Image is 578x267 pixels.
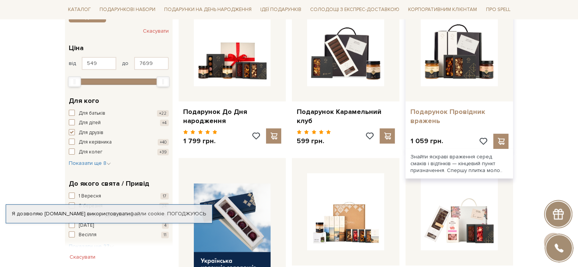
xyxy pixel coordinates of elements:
p: 599 грн. [296,137,331,145]
span: Для керівника [79,139,112,146]
a: Солодощі з експрес-доставкою [307,3,402,16]
button: Показати ще 27 [69,243,114,250]
span: Для колег [79,149,103,156]
span: 4 [162,222,169,229]
span: 11 [161,232,169,238]
div: Знайти яскраві враження серед смаків і відтінків — кінцевий пункт призначення. Спершу плитка моло.. [405,149,513,179]
div: Я дозволяю [DOMAIN_NAME] використовувати [6,210,212,217]
a: Подарунок Провідник вражень [410,107,508,125]
span: +40 [158,139,169,145]
a: Подарунок Карамельний клуб [296,107,395,125]
span: Ідеї подарунків [257,4,304,16]
button: Скасувати [65,251,100,263]
button: Показати ще 8 [69,160,111,167]
span: Для батьків [79,110,105,117]
p: 1 059 грн. [410,137,443,145]
button: 1 Вересня 17 [69,193,169,200]
a: Корпоративним клієнтам [405,3,480,16]
span: Для друзів [79,129,103,137]
span: +4 [160,120,169,126]
a: файли cookie [130,210,165,217]
button: Для батьків +22 [69,110,169,117]
a: Подарунок До Дня народження [183,107,282,125]
button: Для керівника +40 [69,139,169,146]
p: 1 799 грн. [183,137,218,145]
button: Скасувати [143,25,169,37]
span: 24 [159,203,169,209]
span: 8 березня [79,202,103,210]
span: Для дітей [79,119,101,127]
span: від [69,60,76,67]
a: Погоджуюсь [167,210,206,217]
input: Ціна [82,57,116,70]
span: +22 [157,110,169,117]
span: +39 [157,149,169,155]
button: Весілля 11 [69,231,169,239]
span: Весілля [79,231,97,239]
span: Для кого [69,96,99,106]
span: Подарунки на День народження [161,4,255,16]
button: 8 березня 24 [69,202,169,210]
span: [DATE] [79,222,94,229]
button: Для колег +39 [69,149,169,156]
span: 17 [160,193,169,199]
span: Ціна [69,43,84,53]
span: Подарункові набори [97,4,158,16]
span: 1 Вересня [79,193,101,200]
span: До якого свята / Привід [69,179,149,189]
span: Про Spell [483,4,513,16]
div: Min [68,76,81,87]
div: Max [157,76,169,87]
button: [DATE] 4 [69,222,169,229]
button: Для дітей +4 [69,119,169,127]
span: Каталог [65,4,94,16]
button: Для друзів [69,129,169,137]
span: до [122,60,128,67]
span: Показати ще 27 [69,243,114,250]
input: Ціна [134,57,169,70]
